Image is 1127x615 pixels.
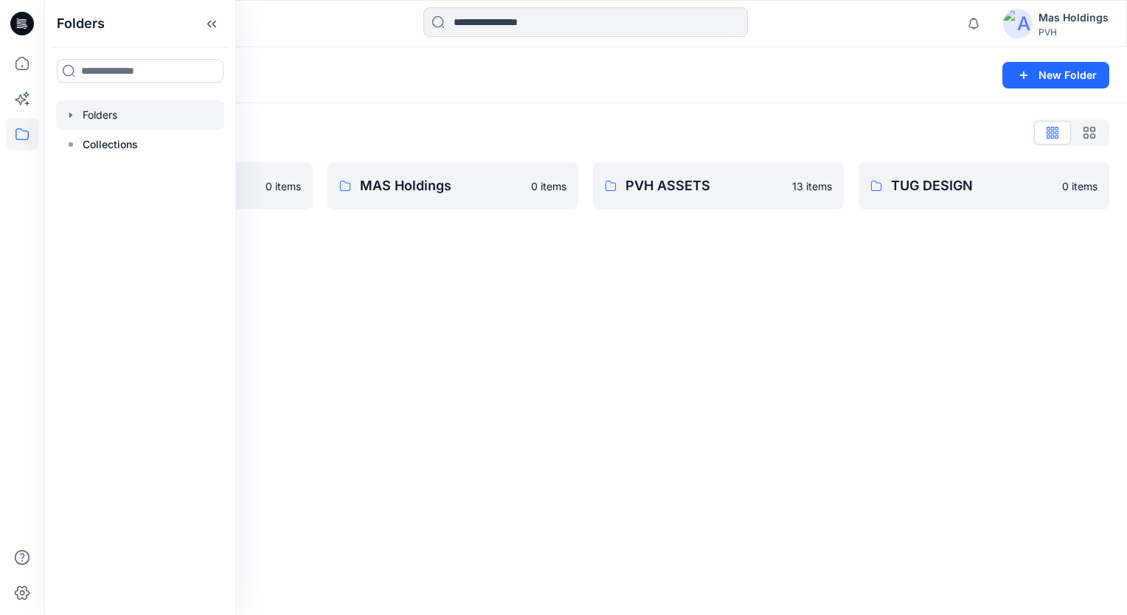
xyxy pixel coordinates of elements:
[625,176,783,196] p: PVH ASSETS
[266,178,301,194] p: 0 items
[792,178,832,194] p: 13 items
[593,162,844,209] a: PVH ASSETS13 items
[360,176,522,196] p: MAS Holdings
[1038,27,1109,38] div: PVH
[327,162,578,209] a: MAS Holdings0 items
[83,136,138,153] p: Collections
[1038,9,1109,27] div: Mas Holdings
[1062,178,1097,194] p: 0 items
[1002,62,1109,88] button: New Folder
[531,178,566,194] p: 0 items
[1003,9,1033,38] img: avatar
[891,176,1053,196] p: TUG DESIGN
[859,162,1109,209] a: TUG DESIGN0 items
